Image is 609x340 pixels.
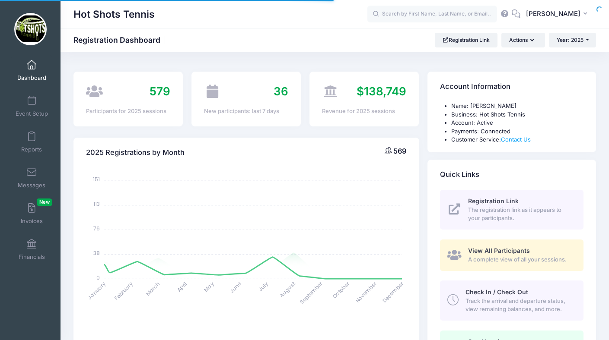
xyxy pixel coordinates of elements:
[549,33,596,47] button: Year: 2025
[367,6,497,23] input: Search by First Name, Last Name, or Email...
[501,33,545,47] button: Actions
[274,85,288,98] span: 36
[73,4,155,24] h1: Hot Shots Tennis
[440,162,479,187] h4: Quick Links
[202,280,215,293] tspan: May
[17,74,46,82] span: Dashboard
[18,182,45,189] span: Messages
[451,110,583,119] li: Business: Hot Shots Tennis
[11,234,52,264] a: Financials
[299,280,324,305] tspan: September
[14,13,47,45] img: Hot Shots Tennis
[468,206,574,223] span: The registration link as it appears to your participants.
[228,280,242,294] tspan: June
[557,37,583,43] span: Year: 2025
[468,197,519,205] span: Registration Link
[435,33,497,47] a: Registration Link
[86,280,108,301] tspan: January
[93,225,100,232] tspan: 76
[21,217,43,225] span: Invoices
[354,280,379,305] tspan: November
[16,110,48,117] span: Event Setup
[451,127,583,136] li: Payments: Connected
[93,200,100,208] tspan: 113
[19,253,45,261] span: Financials
[520,4,596,24] button: [PERSON_NAME]
[440,75,510,99] h4: Account Information
[11,127,52,157] a: Reports
[357,85,406,98] span: $138,749
[11,55,52,85] a: Dashboard
[113,280,134,301] tspan: February
[451,102,583,110] li: Name: [PERSON_NAME]
[381,280,405,305] tspan: December
[204,107,288,116] div: New participants: last 7 days
[466,297,574,314] span: Track the arrival and departure status, view remaining balances, and more.
[440,280,583,320] a: Check In / Check Out Track the arrival and departure status, view remaining balances, and more.
[451,119,583,127] li: Account: Active
[331,280,351,300] tspan: October
[150,85,170,98] span: 579
[86,141,185,165] h4: 2025 Registrations by Month
[468,247,530,254] span: View All Participants
[175,280,188,293] tspan: April
[393,147,406,155] span: 569
[21,146,42,153] span: Reports
[440,239,583,271] a: View All Participants A complete view of all your sessions.
[37,198,52,206] span: New
[501,136,531,143] a: Contact Us
[93,176,100,183] tspan: 151
[526,9,580,19] span: [PERSON_NAME]
[257,280,270,293] tspan: July
[278,280,297,299] tspan: August
[144,280,162,297] tspan: March
[11,163,52,193] a: Messages
[322,107,406,116] div: Revenue for 2025 sessions
[93,249,100,257] tspan: 38
[86,107,170,116] div: Participants for 2025 sessions
[466,288,528,296] span: Check In / Check Out
[73,35,168,44] h1: Registration Dashboard
[11,91,52,121] a: Event Setup
[440,190,583,230] a: Registration Link The registration link as it appears to your participants.
[96,274,100,281] tspan: 0
[11,198,52,229] a: InvoicesNew
[468,255,574,264] span: A complete view of all your sessions.
[451,135,583,144] li: Customer Service:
